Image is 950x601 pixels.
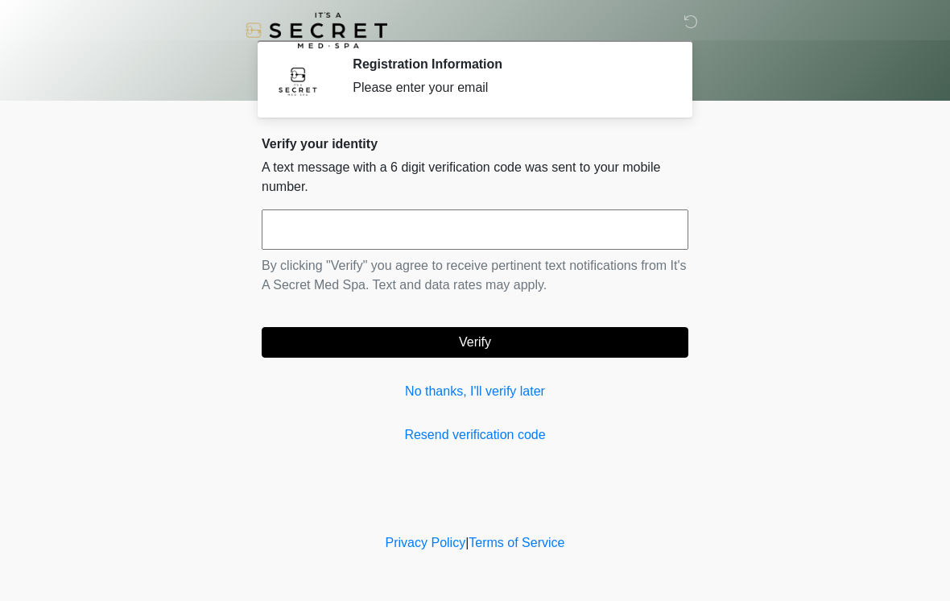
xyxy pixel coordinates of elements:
p: A text message with a 6 digit verification code was sent to your mobile number. [262,158,688,197]
a: No thanks, I'll verify later [262,382,688,401]
div: Please enter your email [353,78,664,97]
h2: Verify your identity [262,136,688,151]
h2: Registration Information [353,56,664,72]
a: Resend verification code [262,425,688,445]
button: Verify [262,327,688,358]
p: By clicking "Verify" you agree to receive pertinent text notifications from It's A Secret Med Spa... [262,256,688,295]
a: | [465,536,469,549]
a: Privacy Policy [386,536,466,549]
img: It's A Secret Med Spa Logo [246,12,387,48]
img: Agent Avatar [274,56,322,105]
a: Terms of Service [469,536,564,549]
